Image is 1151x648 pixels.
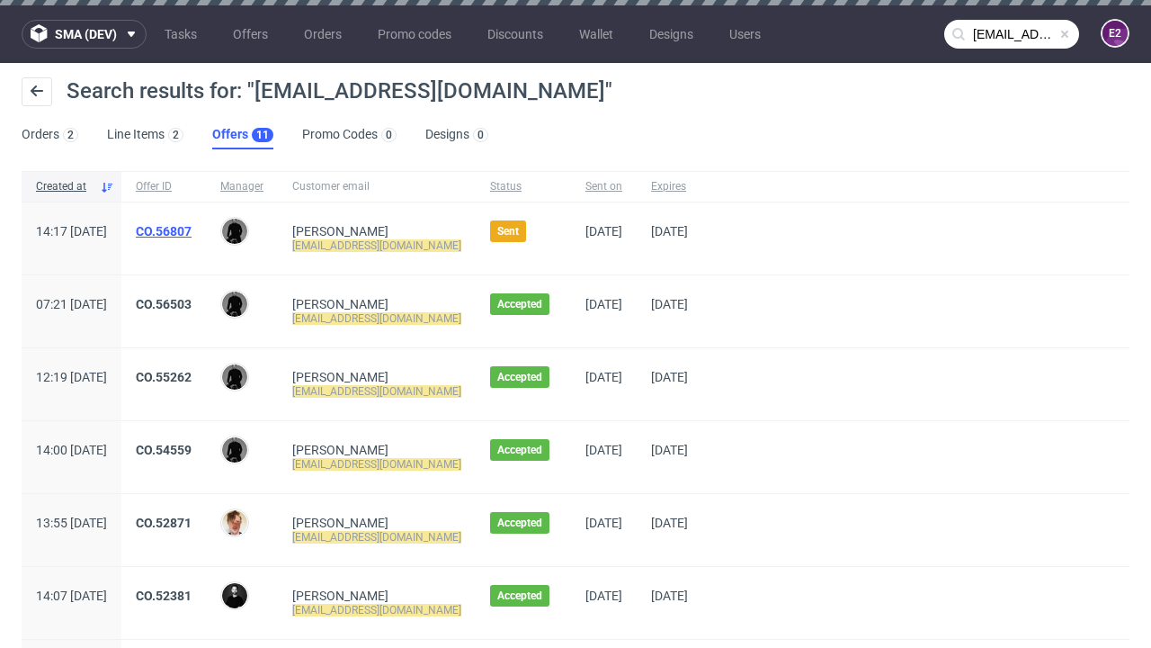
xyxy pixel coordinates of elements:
[293,20,352,49] a: Orders
[651,370,688,384] span: [DATE]
[292,179,461,194] span: Customer email
[222,437,247,463] img: Dawid Urbanowicz
[651,516,688,530] span: [DATE]
[292,224,388,238] a: [PERSON_NAME]
[292,370,388,384] a: [PERSON_NAME]
[67,129,74,141] div: 2
[585,224,622,238] span: [DATE]
[36,443,107,457] span: 14:00 [DATE]
[1102,21,1128,46] figcaption: e2
[67,78,612,103] span: Search results for: "[EMAIL_ADDRESS][DOMAIN_NAME]"
[36,589,107,603] span: 14:07 [DATE]
[292,385,461,398] mark: [EMAIL_ADDRESS][DOMAIN_NAME]
[212,121,273,149] a: Offers11
[292,516,388,530] a: [PERSON_NAME]
[136,297,192,311] a: CO.56503
[36,370,107,384] span: 12:19 [DATE]
[490,179,557,194] span: Status
[367,20,462,49] a: Promo codes
[292,458,461,471] mark: [EMAIL_ADDRESS][DOMAIN_NAME]
[22,121,78,149] a: Orders2
[651,589,688,603] span: [DATE]
[497,516,542,530] span: Accepted
[222,364,247,390] img: Dawid Urbanowicz
[136,179,192,194] span: Offer ID
[718,20,772,49] a: Users
[386,129,392,141] div: 0
[292,604,461,616] mark: [EMAIL_ADDRESS][DOMAIN_NAME]
[154,20,208,49] a: Tasks
[222,292,247,317] img: Dawid Urbanowicz
[136,589,192,603] a: CO.52381
[651,297,688,311] span: [DATE]
[425,121,488,149] a: Designs0
[477,20,554,49] a: Discounts
[497,370,542,384] span: Accepted
[585,179,622,194] span: Sent on
[36,179,93,194] span: Created at
[55,28,117,40] span: sma (dev)
[585,443,622,457] span: [DATE]
[292,443,388,457] a: [PERSON_NAME]
[136,370,192,384] a: CO.55262
[585,297,622,311] span: [DATE]
[136,516,192,530] a: CO.52871
[22,20,147,49] button: sma (dev)
[585,589,622,603] span: [DATE]
[585,516,622,530] span: [DATE]
[651,179,688,194] span: Expires
[36,297,107,311] span: 07:21 [DATE]
[222,583,247,608] img: Grudzień Adrian
[568,20,624,49] a: Wallet
[256,129,269,141] div: 11
[585,370,622,384] span: [DATE]
[477,129,484,141] div: 0
[222,20,279,49] a: Offers
[292,297,388,311] a: [PERSON_NAME]
[107,121,183,149] a: Line Items2
[136,443,192,457] a: CO.54559
[136,224,192,238] a: CO.56807
[651,224,688,238] span: [DATE]
[222,219,247,244] img: Dawid Urbanowicz
[220,179,263,194] span: Manager
[497,589,542,603] span: Accepted
[292,312,461,325] mark: [EMAIL_ADDRESS][DOMAIN_NAME]
[497,224,519,238] span: Sent
[222,510,247,535] img: Bartosz Ossowski
[292,239,461,252] mark: [EMAIL_ADDRESS][DOMAIN_NAME]
[292,589,388,603] a: [PERSON_NAME]
[302,121,397,149] a: Promo Codes0
[36,224,107,238] span: 14:17 [DATE]
[638,20,704,49] a: Designs
[292,531,461,544] mark: [EMAIL_ADDRESS][DOMAIN_NAME]
[497,297,542,311] span: Accepted
[497,443,542,457] span: Accepted
[36,516,107,530] span: 13:55 [DATE]
[651,443,688,457] span: [DATE]
[173,129,179,141] div: 2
